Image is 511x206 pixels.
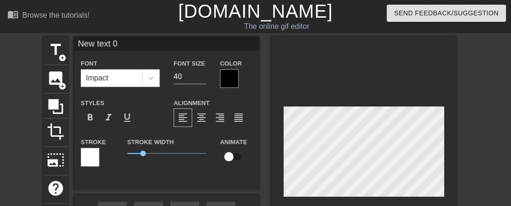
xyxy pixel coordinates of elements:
[220,59,242,68] label: Color
[220,138,247,147] label: Animate
[81,99,104,108] label: Styles
[214,112,226,123] span: format_align_right
[47,69,65,87] span: image
[178,1,333,21] a: [DOMAIN_NAME]
[196,112,207,123] span: format_align_center
[233,112,244,123] span: format_align_justify
[47,179,65,197] span: help
[175,21,378,32] div: The online gif editor
[81,59,97,68] label: Font
[103,112,114,123] span: format_italic
[58,82,66,90] span: add_circle
[7,9,19,20] span: menu_book
[47,151,65,169] span: photo_size_select_large
[122,112,133,123] span: format_underline
[177,112,188,123] span: format_align_left
[174,59,205,68] label: Font Size
[58,54,66,62] span: add_circle
[394,7,498,19] span: Send Feedback/Suggestion
[387,5,506,22] button: Send Feedback/Suggestion
[47,41,65,59] span: title
[174,99,209,108] label: Alignment
[127,138,174,147] label: Stroke Width
[7,9,90,23] a: Browse the tutorials!
[22,11,90,19] div: Browse the tutorials!
[86,73,108,84] div: Impact
[47,123,65,140] span: crop
[84,112,96,123] span: format_bold
[81,138,106,147] label: Stroke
